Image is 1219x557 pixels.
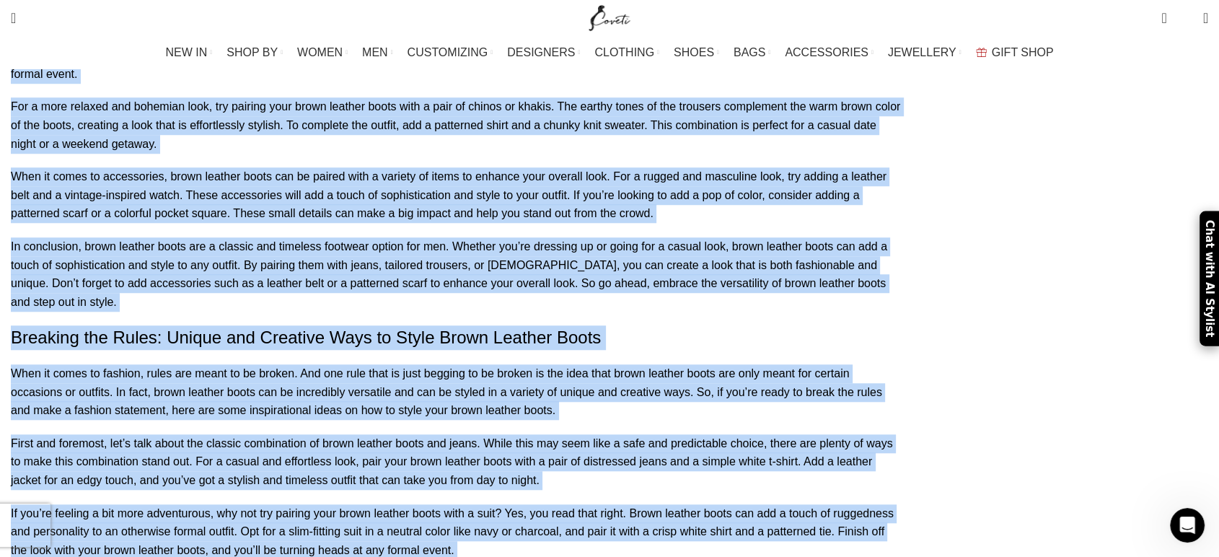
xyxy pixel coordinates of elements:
[297,38,348,67] a: WOMEN
[408,38,493,67] a: CUSTOMIZING
[11,325,904,350] h2: Breaking the Rules: Unique and Creative Ways to Style Brown Leather Boots
[166,38,213,67] a: NEW IN
[507,45,575,59] span: DESIGNERS
[4,38,1215,67] div: Main navigation
[11,97,904,153] p: For a more relaxed and bohemian look, try pairing your brown leather boots with a pair of chinos ...
[166,45,208,59] span: NEW IN
[362,38,392,67] a: MEN
[362,45,388,59] span: MEN
[1181,14,1192,25] span: 0
[785,45,868,59] span: ACCESSORIES
[507,38,580,67] a: DESIGNERS
[785,38,873,67] a: ACCESSORIES
[992,45,1054,59] span: GIFT SHOP
[11,237,904,311] p: In conclusion, brown leather boots are a classic and timeless footwear option for men. Whether yo...
[734,38,770,67] a: BAGS
[1178,4,1192,32] div: My Wishlist
[888,38,961,67] a: JEWELLERY
[586,11,634,23] a: Site logo
[408,45,488,59] span: CUSTOMIZING
[674,38,719,67] a: SHOES
[976,38,1054,67] a: GIFT SHOP
[674,45,714,59] span: SHOES
[11,167,904,223] p: When it comes to accessories, brown leather boots can be paired with a variety of items to enhanc...
[888,45,956,59] span: JEWELLERY
[1163,7,1174,18] span: 0
[4,4,23,32] a: Search
[976,48,987,57] img: GiftBag
[594,38,659,67] a: CLOTHING
[11,364,904,420] p: When it comes to fashion, rules are meant to be broken. And one rule that is just begging to be b...
[1154,4,1174,32] a: 0
[226,38,283,67] a: SHOP BY
[226,45,278,59] span: SHOP BY
[594,45,654,59] span: CLOTHING
[11,434,904,490] p: First and foremost, let’s talk about the classic combination of brown leather boots and jeans. Wh...
[297,45,343,59] span: WOMEN
[1170,508,1205,543] iframe: Intercom live chat
[734,45,765,59] span: BAGS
